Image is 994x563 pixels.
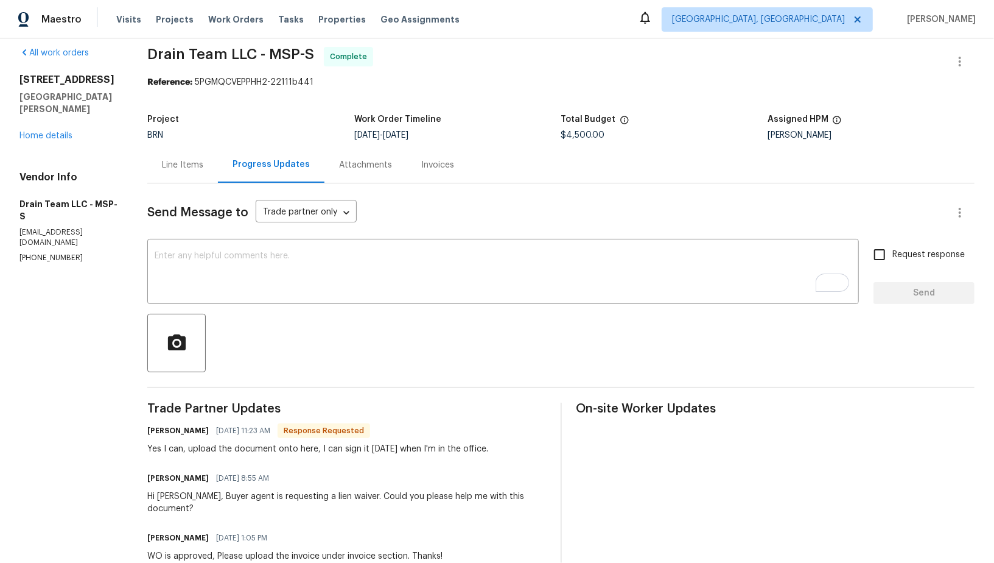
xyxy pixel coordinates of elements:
[19,227,118,248] p: [EMAIL_ADDRESS][DOMAIN_NAME]
[672,13,845,26] span: [GEOGRAPHIC_DATA], [GEOGRAPHIC_DATA]
[19,74,118,86] h2: [STREET_ADDRESS]
[147,443,488,455] div: Yes I can, upload the document onto here, I can sign it [DATE] when I'm in the office.
[19,91,118,115] h5: [GEOGRAPHIC_DATA][PERSON_NAME]
[339,159,392,171] div: Attachments
[561,115,616,124] h5: Total Budget
[380,13,460,26] span: Geo Assignments
[354,115,441,124] h5: Work Order Timeline
[233,158,310,171] div: Progress Updates
[19,171,118,183] h4: Vendor Info
[768,115,828,124] h5: Assigned HPM
[216,425,270,437] span: [DATE] 11:23 AM
[216,532,267,544] span: [DATE] 1:05 PM
[147,131,163,140] span: BRN
[156,13,194,26] span: Projects
[147,532,209,544] h6: [PERSON_NAME]
[19,253,118,263] p: [PHONE_NUMBER]
[155,252,852,294] textarea: To enrich screen reader interactions, please activate Accessibility in Grammarly extension settings
[278,15,304,24] span: Tasks
[19,198,118,222] h5: Drain Team LLC - MSP-S
[421,159,454,171] div: Invoices
[147,76,975,88] div: 5PGMQCVEPPHH2-22111b441
[147,47,314,62] span: Drain Team LLC - MSP-S
[256,203,357,223] div: Trade partner only
[318,13,366,26] span: Properties
[147,207,248,219] span: Send Message to
[19,132,72,140] a: Home details
[576,403,975,415] span: On-site Worker Updates
[147,115,179,124] h5: Project
[147,472,209,484] h6: [PERSON_NAME]
[279,425,369,437] span: Response Requested
[620,115,629,131] span: The total cost of line items that have been proposed by Opendoor. This sum includes line items th...
[147,550,443,562] div: WO is approved, Please upload the invoice under invoice section. Thanks!
[147,425,209,437] h6: [PERSON_NAME]
[892,249,965,261] span: Request response
[147,78,192,87] b: Reference:
[354,131,380,140] span: [DATE]
[383,131,408,140] span: [DATE]
[354,131,408,140] span: -
[162,159,203,171] div: Line Items
[768,131,975,140] div: [PERSON_NAME]
[41,13,82,26] span: Maestro
[832,115,842,131] span: The hpm assigned to this work order.
[116,13,141,26] span: Visits
[147,403,545,415] span: Trade Partner Updates
[330,51,372,63] span: Complete
[208,13,264,26] span: Work Orders
[147,490,545,515] div: Hi [PERSON_NAME], Buyer agent is requesting a lien waiver. Could you please help me with this doc...
[216,472,269,484] span: [DATE] 8:55 AM
[902,13,976,26] span: [PERSON_NAME]
[561,131,605,140] span: $4,500.00
[19,49,89,57] a: All work orders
